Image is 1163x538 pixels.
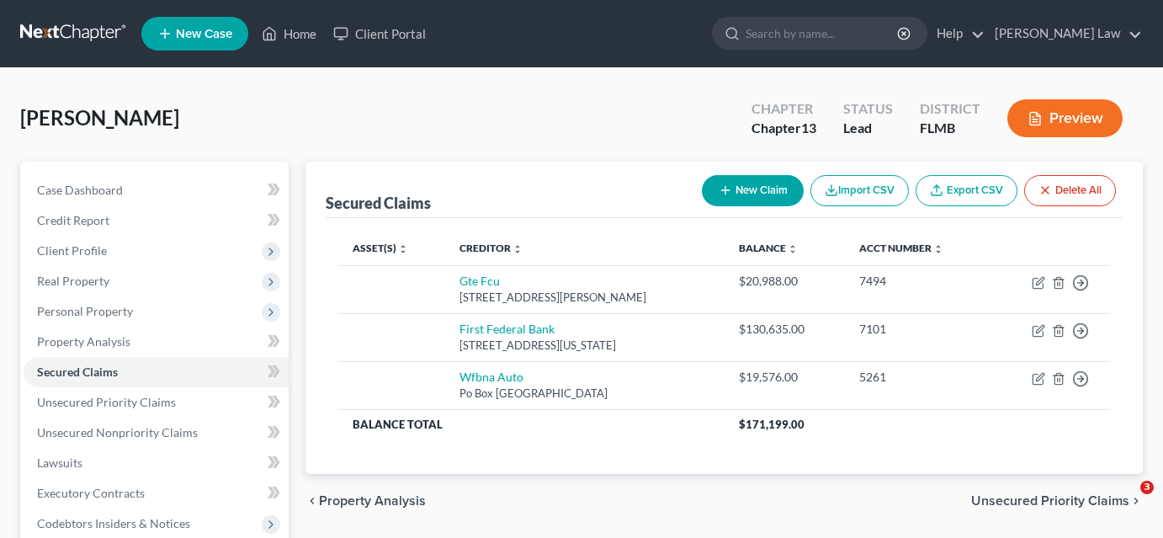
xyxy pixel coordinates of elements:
a: Help [928,19,985,49]
i: chevron_left [305,494,319,508]
iframe: Intercom live chat [1106,481,1146,521]
div: [STREET_ADDRESS][US_STATE] [459,338,711,354]
button: Delete All [1024,175,1116,206]
div: Chapter [751,119,816,138]
div: 7101 [859,321,977,338]
i: unfold_more [398,244,408,254]
span: Property Analysis [37,334,130,349]
span: Case Dashboard [37,183,123,197]
i: unfold_more [933,244,943,254]
div: $20,988.00 [739,273,832,290]
i: unfold_more [788,244,798,254]
a: Unsecured Nonpriority Claims [24,418,289,448]
a: Client Portal [325,19,434,49]
button: Unsecured Priority Claims chevron_right [971,494,1143,508]
div: Lead [843,119,893,138]
div: $19,576.00 [739,369,832,386]
div: 5261 [859,369,977,386]
div: District [920,99,980,119]
a: Executory Contracts [24,478,289,509]
span: Lawsuits [37,455,82,470]
span: Credit Report [37,213,109,227]
button: Preview [1007,99,1123,137]
span: 13 [801,120,816,136]
a: Lawsuits [24,448,289,478]
div: Po Box [GEOGRAPHIC_DATA] [459,386,711,402]
span: [PERSON_NAME] [20,105,179,130]
a: Acct Number unfold_more [859,242,943,254]
a: Home [253,19,325,49]
span: Executory Contracts [37,486,145,500]
span: $171,199.00 [739,418,805,431]
a: Wfbna Auto [459,370,523,384]
span: Codebtors Insiders & Notices [37,516,190,530]
span: 3 [1140,481,1154,494]
span: Unsecured Priority Claims [971,494,1129,508]
a: First Federal Bank [459,322,555,336]
th: Balance Total [339,409,725,439]
a: [PERSON_NAME] Law [986,19,1142,49]
a: Case Dashboard [24,175,289,205]
button: Import CSV [810,175,909,206]
div: Status [843,99,893,119]
span: New Case [176,28,232,40]
span: Real Property [37,274,109,288]
span: Personal Property [37,304,133,318]
a: Gte Fcu [459,274,500,288]
span: Unsecured Nonpriority Claims [37,425,198,439]
a: Asset(s) unfold_more [353,242,408,254]
div: $130,635.00 [739,321,832,338]
i: unfold_more [512,244,523,254]
div: 7494 [859,273,977,290]
div: [STREET_ADDRESS][PERSON_NAME] [459,290,711,306]
a: Creditor unfold_more [459,242,523,254]
span: Property Analysis [319,494,426,508]
button: New Claim [702,175,804,206]
span: Unsecured Priority Claims [37,395,176,409]
div: FLMB [920,119,980,138]
input: Search by name... [746,18,900,49]
a: Secured Claims [24,357,289,387]
a: Unsecured Priority Claims [24,387,289,418]
span: Secured Claims [37,365,118,379]
div: Secured Claims [326,193,431,213]
div: Chapter [751,99,816,119]
a: Export CSV [916,175,1017,206]
button: chevron_left Property Analysis [305,494,426,508]
a: Property Analysis [24,327,289,357]
a: Balance unfold_more [739,242,798,254]
span: Client Profile [37,243,107,258]
a: Credit Report [24,205,289,236]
